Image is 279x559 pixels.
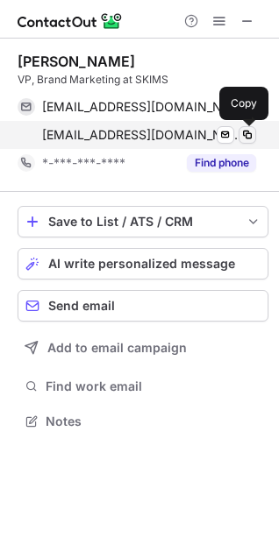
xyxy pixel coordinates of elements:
span: Find work email [46,379,261,394]
span: [EMAIL_ADDRESS][DOMAIN_NAME] [42,99,243,115]
div: VP, Brand Marketing at SKIMS [18,72,268,88]
button: Add to email campaign [18,332,268,364]
button: Send email [18,290,268,322]
button: AI write personalized message [18,248,268,279]
button: Notes [18,409,268,434]
span: AI write personalized message [48,257,235,271]
button: Reveal Button [187,154,256,172]
button: Find work email [18,374,268,399]
img: ContactOut v5.3.10 [18,11,123,32]
button: save-profile-one-click [18,206,268,237]
span: Notes [46,414,261,429]
div: Save to List / ATS / CRM [48,215,238,229]
span: [EMAIL_ADDRESS][DOMAIN_NAME] [42,127,243,143]
span: Add to email campaign [47,341,187,355]
div: [PERSON_NAME] [18,53,135,70]
span: Send email [48,299,115,313]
